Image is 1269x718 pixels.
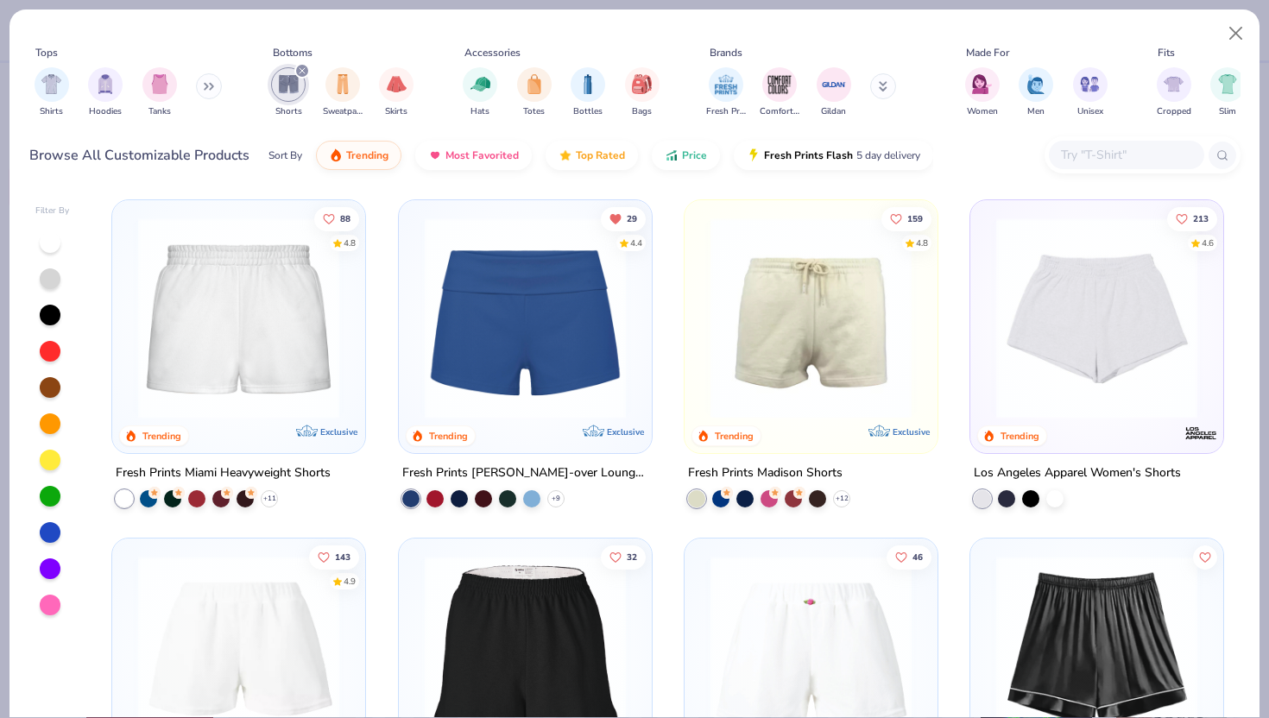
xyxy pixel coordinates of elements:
div: Fresh Prints Madison Shorts [688,463,843,484]
img: Bags Image [632,74,651,94]
img: Tanks Image [150,74,169,94]
div: Fresh Prints [PERSON_NAME]-over Lounge Shorts [402,463,648,484]
span: Totes [523,105,545,118]
div: Bottoms [273,45,313,60]
div: Fits [1158,45,1175,60]
button: filter button [35,67,69,118]
div: filter for Men [1019,67,1053,118]
button: Like [600,545,645,570]
img: 57e454c6-5c1c-4246-bc67-38b41f84003c [702,217,920,419]
span: Men [1027,105,1045,118]
img: 2b7564bd-f87b-4f7f-9c6b-7cf9a6c4e730 [634,217,853,419]
span: Trending [346,148,388,162]
div: filter for Shorts [271,67,306,118]
span: Exclusive [893,426,930,438]
img: Shorts Image [279,74,299,94]
button: Like [314,206,359,230]
div: Sort By [268,148,302,163]
div: filter for Gildan [817,67,851,118]
button: filter button [1157,67,1191,118]
img: d60be0fe-5443-43a1-ac7f-73f8b6aa2e6e [416,217,634,419]
img: TopRated.gif [559,148,572,162]
div: filter for Shirts [35,67,69,118]
button: filter button [379,67,414,118]
span: Slim [1219,105,1236,118]
button: filter button [625,67,660,118]
span: Shorts [275,105,302,118]
img: flash.gif [747,148,761,162]
span: Bags [632,105,652,118]
span: Skirts [385,105,407,118]
div: filter for Fresh Prints [706,67,746,118]
img: Unisex Image [1080,74,1100,94]
button: Unlike [600,206,645,230]
span: + 9 [552,494,560,504]
span: Women [967,105,998,118]
img: Women Image [972,74,992,94]
img: Los Angeles Apparel logo [1184,416,1218,450]
img: trending.gif [329,148,343,162]
img: Gildan Image [821,72,847,98]
button: Top Rated [546,141,638,170]
div: 4.9 [344,576,356,589]
div: Los Angeles Apparel Women's Shorts [974,463,1181,484]
div: 4.8 [344,236,356,249]
span: Exclusive [321,426,358,438]
div: Browse All Customizable Products [29,145,249,166]
div: Brands [710,45,742,60]
img: Shirts Image [41,74,61,94]
span: Hats [470,105,489,118]
div: Made For [966,45,1009,60]
img: 0b36415c-0ef8-46e2-923f-33ab1d72e329 [920,217,1139,419]
div: filter for Hats [463,67,497,118]
div: Filter By [35,205,70,217]
span: Gildan [821,105,846,118]
span: 29 [626,214,636,223]
div: filter for Hoodies [88,67,123,118]
span: Sweatpants [323,105,363,118]
span: Cropped [1157,105,1191,118]
img: Bottles Image [578,74,597,94]
span: 46 [912,553,923,562]
button: filter button [760,67,799,118]
img: Slim Image [1218,74,1237,94]
span: Fresh Prints Flash [764,148,853,162]
span: Bottles [573,105,603,118]
span: 5 day delivery [856,146,920,166]
span: + 11 [263,494,276,504]
button: Fresh Prints Flash5 day delivery [734,141,933,170]
img: Sweatpants Image [333,74,352,94]
span: Unisex [1077,105,1103,118]
div: Fresh Prints Miami Heavyweight Shorts [116,463,331,484]
button: Like [309,545,359,570]
span: Top Rated [576,148,625,162]
div: 4.4 [629,236,641,249]
span: Exclusive [607,426,644,438]
span: Fresh Prints [706,105,746,118]
div: Tops [35,45,58,60]
div: filter for Skirts [379,67,414,118]
span: Price [682,148,707,162]
div: filter for Unisex [1073,67,1108,118]
div: 4.8 [916,236,928,249]
button: filter button [142,67,177,118]
button: filter button [1019,67,1053,118]
div: filter for Bottles [571,67,605,118]
div: 4.6 [1202,236,1214,249]
div: filter for Cropped [1157,67,1191,118]
span: 88 [340,214,350,223]
button: filter button [706,67,746,118]
div: filter for Bags [625,67,660,118]
img: Cropped Image [1164,74,1184,94]
button: filter button [323,67,363,118]
button: filter button [88,67,123,118]
img: Fresh Prints Image [713,72,739,98]
img: Men Image [1026,74,1045,94]
img: af8dff09-eddf-408b-b5dc-51145765dcf2 [129,217,348,419]
button: filter button [517,67,552,118]
span: 143 [335,553,350,562]
input: Try "T-Shirt" [1059,145,1192,165]
img: Hoodies Image [96,74,115,94]
div: filter for Women [965,67,1000,118]
button: Like [1193,545,1217,570]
